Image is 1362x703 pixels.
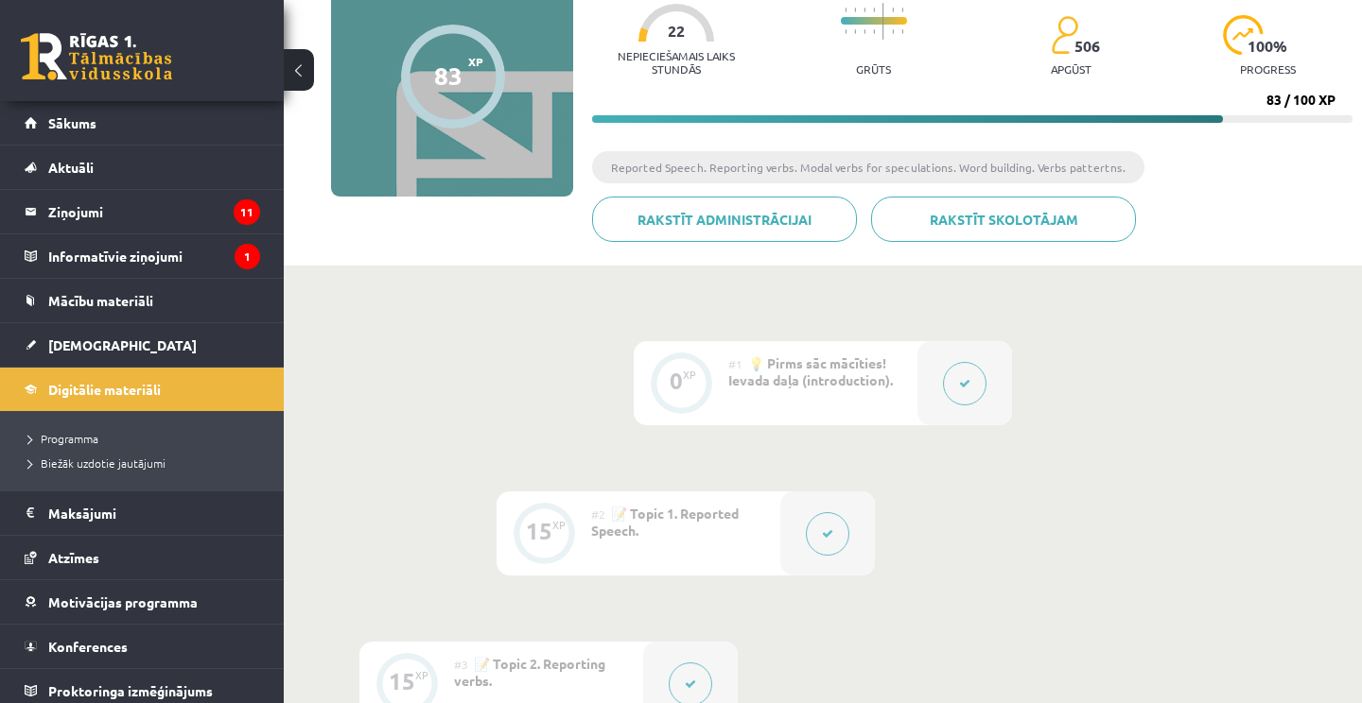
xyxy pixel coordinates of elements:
[28,454,265,472] a: Biežāk uzdotie jautājumi
[728,356,742,371] span: #1
[1248,38,1288,55] span: 100 %
[901,29,903,34] img: icon-short-line-57e1e144782c952c97e751825c79c345078a6d821885a25fce030b3d8c18986b.svg
[48,114,96,131] span: Sākums
[591,506,605,522] span: #2
[526,523,552,540] div: 15
[25,323,260,367] a: [DEMOGRAPHIC_DATA]
[592,49,761,76] p: Nepieciešamais laiks stundās
[845,8,847,12] img: icon-short-line-57e1e144782c952c97e751825c79c345078a6d821885a25fce030b3d8c18986b.svg
[592,197,857,242] a: Rakstīt administrācijai
[389,673,415,690] div: 15
[48,292,153,309] span: Mācību materiāli
[854,8,856,12] img: icon-short-line-57e1e144782c952c97e751825c79c345078a6d821885a25fce030b3d8c18986b.svg
[48,593,198,610] span: Motivācijas programma
[25,101,260,145] a: Sākums
[882,3,884,40] img: icon-long-line-d9ea69661e0d244f92f715978eff75569469978d946b2353a9bb055b3ed8787d.svg
[25,368,260,411] a: Digitālie materiāli
[28,430,265,447] a: Programma
[25,580,260,624] a: Motivācijas programma
[683,369,696,380] div: XP
[25,146,260,189] a: Aktuāli
[28,431,98,446] span: Programma
[871,197,1136,242] a: Rakstīt skolotājam
[591,505,739,539] span: 📝 Topic 1. Reported Speech.
[892,8,894,12] img: icon-short-line-57e1e144782c952c97e751825c79c345078a6d821885a25fce030b3d8c18986b.svg
[25,190,260,233] a: Ziņojumi11
[873,29,875,34] img: icon-short-line-57e1e144782c952c97e751825c79c345078a6d821885a25fce030b3d8c18986b.svg
[728,354,893,388] span: 💡 Pirms sāc mācīties! Ievada daļa (introduction).
[864,8,865,12] img: icon-short-line-57e1e144782c952c97e751825c79c345078a6d821885a25fce030b3d8c18986b.svg
[28,455,166,471] span: Biežāk uzdotie jautājumi
[454,655,605,689] span: 📝 Topic 2. Reporting verbs.
[592,151,1144,183] li: Reported Speech. Reporting verbs. Modal verbs for speculations. Word building. Verbs pattertns.
[1074,38,1100,55] span: 506
[1240,62,1296,76] p: progress
[48,190,260,233] legend: Ziņojumi
[48,159,94,176] span: Aktuāli
[25,234,260,278] a: Informatīvie ziņojumi1
[901,8,903,12] img: icon-short-line-57e1e144782c952c97e751825c79c345078a6d821885a25fce030b3d8c18986b.svg
[48,381,161,398] span: Digitālie materiāli
[668,23,685,40] span: 22
[873,8,875,12] img: icon-short-line-57e1e144782c952c97e751825c79c345078a6d821885a25fce030b3d8c18986b.svg
[48,549,99,566] span: Atzīmes
[856,62,891,76] p: Grūts
[48,638,128,655] span: Konferences
[854,29,856,34] img: icon-short-line-57e1e144782c952c97e751825c79c345078a6d821885a25fce030b3d8c18986b.svg
[434,61,463,90] div: 83
[1223,15,1264,55] img: icon-progress-161ccf0a02000e728c5f80fcf4c31c7af3da0e1684b2b1d7c360e028c24a22f1.svg
[48,336,197,353] span: [DEMOGRAPHIC_DATA]
[845,29,847,34] img: icon-short-line-57e1e144782c952c97e751825c79c345078a6d821885a25fce030b3d8c18986b.svg
[415,670,428,680] div: XP
[892,29,894,34] img: icon-short-line-57e1e144782c952c97e751825c79c345078a6d821885a25fce030b3d8c18986b.svg
[1051,62,1091,76] p: apgūst
[864,29,865,34] img: icon-short-line-57e1e144782c952c97e751825c79c345078a6d821885a25fce030b3d8c18986b.svg
[48,234,260,278] legend: Informatīvie ziņojumi
[48,682,213,699] span: Proktoringa izmēģinājums
[25,279,260,322] a: Mācību materiāli
[468,55,483,68] span: XP
[1051,15,1078,55] img: students-c634bb4e5e11cddfef0936a35e636f08e4e9abd3cc4e673bd6f9a4125e45ecb1.svg
[552,520,566,530] div: XP
[235,244,260,269] i: 1
[25,625,260,668] a: Konferences
[234,199,260,225] i: 11
[670,372,683,389] div: 0
[25,491,260,535] a: Maksājumi
[25,536,260,579] a: Atzīmes
[48,491,260,535] legend: Maksājumi
[21,33,172,80] a: Rīgas 1. Tālmācības vidusskola
[454,657,468,672] span: #3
